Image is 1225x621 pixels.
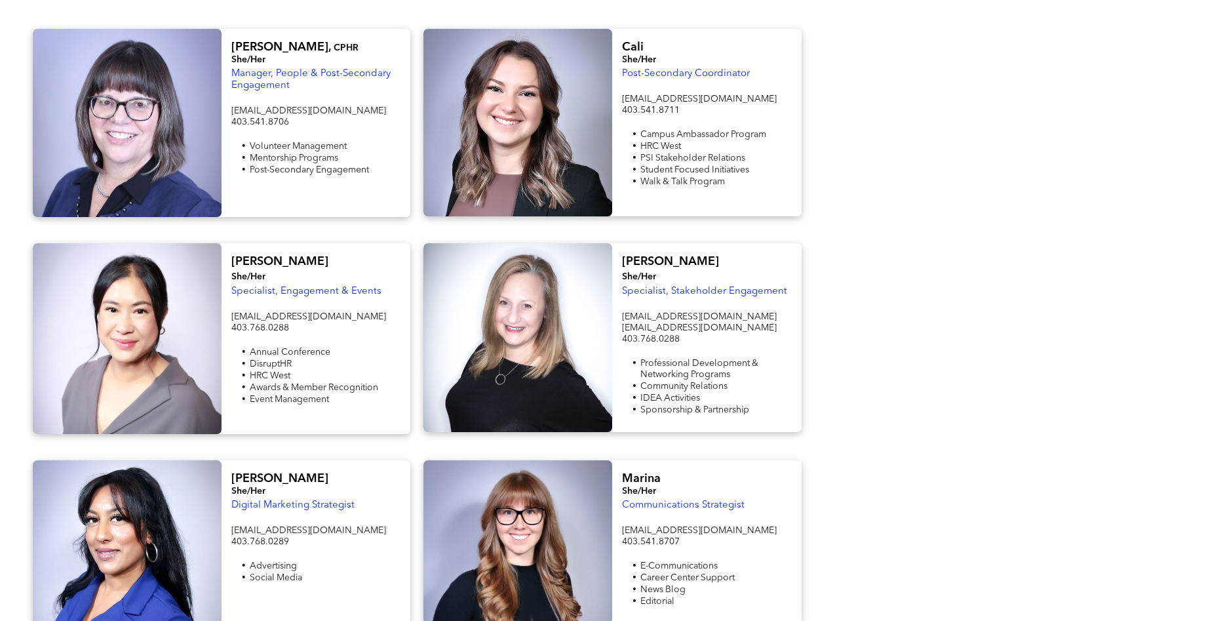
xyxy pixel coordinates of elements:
[640,382,728,391] span: Community Relations
[250,561,297,571] span: Advertising
[250,383,378,392] span: Awards & Member Recognition
[640,142,681,151] span: HRC West
[640,165,749,174] span: Student Focused Initiatives
[231,272,265,281] span: She/Her
[622,106,680,115] span: 403.541.8711
[622,537,680,546] span: 403.541.8707
[622,272,656,281] span: She/Her
[640,573,735,582] span: Career Center Support
[622,312,777,321] span: [EMAIL_ADDRESS][DOMAIN_NAME]
[622,287,787,296] span: Specialist, Stakeholder Engagement
[231,312,386,321] span: [EMAIL_ADDRESS][DOMAIN_NAME]
[250,348,330,357] span: Annual Conference
[640,359,758,379] span: Professional Development & Networking Programs
[231,487,265,496] span: She/Her
[622,55,656,64] span: She/Her
[640,153,745,163] span: PSI Stakeholder Relations
[231,41,331,53] span: [PERSON_NAME],
[231,473,328,485] span: [PERSON_NAME]
[250,165,369,174] span: Post-Secondary Engagement
[250,142,347,151] span: Volunteer Management
[334,43,359,52] span: CPHR
[231,526,386,546] span: [EMAIL_ADDRESS][DOMAIN_NAME] 403.768.0289
[231,323,289,332] span: 403.768.0288
[622,94,777,104] span: [EMAIL_ADDRESS][DOMAIN_NAME]
[250,359,292,369] span: DisruptHR
[622,473,661,485] span: Marina
[640,405,749,414] span: Sponsorship & Partnership
[622,500,745,510] span: Communications Strategist
[622,69,750,79] span: Post-Secondary Coordinator
[231,256,328,268] span: [PERSON_NAME]
[640,561,718,571] span: E-Communications
[622,526,777,535] span: [EMAIL_ADDRESS][DOMAIN_NAME]
[640,130,766,139] span: Campus Ambassador Program
[231,106,386,115] span: [EMAIL_ADDRESS][DOMAIN_NAME]
[231,500,355,510] span: Digital Marketing Strategist
[640,393,700,403] span: IDEA Activities
[622,323,777,332] span: [EMAIL_ADDRESS][DOMAIN_NAME]
[250,395,329,404] span: Event Management
[231,117,289,127] span: 403.541.8706
[231,69,391,90] span: Manager, People & Post-Secondary Engagement
[640,585,686,594] span: News Blog
[622,334,680,344] span: 403.768.0288
[640,597,674,606] span: Editorial
[250,371,290,380] span: HRC West
[622,41,644,53] span: Cali
[640,177,725,186] span: Walk & Talk Program
[231,55,265,64] span: She/Her
[250,153,338,163] span: Mentorship Programs
[250,573,302,582] span: Social Media
[622,487,656,496] span: She/Her
[622,256,719,268] span: [PERSON_NAME]
[231,287,381,296] span: Specialist, Engagement & Events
